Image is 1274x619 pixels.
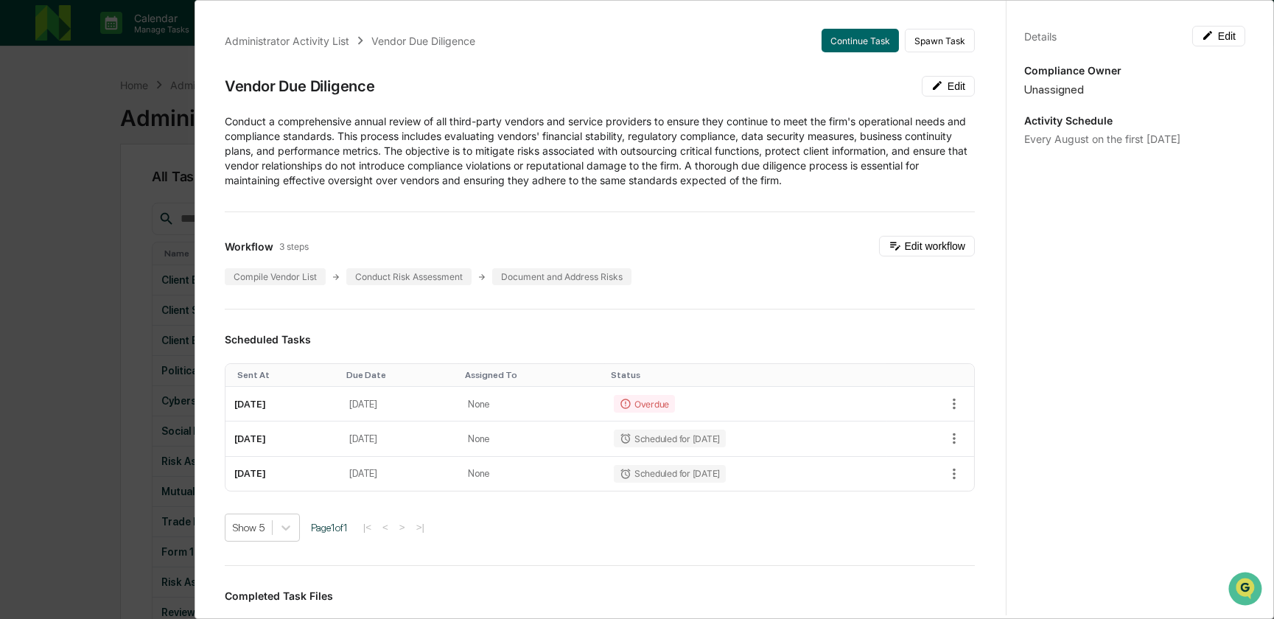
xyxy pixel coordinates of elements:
span: • [122,240,127,252]
span: Page 1 of 1 [311,522,348,534]
button: > [395,521,410,534]
td: [DATE] [340,457,459,491]
div: Vendor Due Diligence [225,77,375,95]
a: 🖐️Preclearance [9,295,101,322]
div: Start new chat [66,113,242,127]
button: < [378,521,393,534]
h3: Completed Task Files [225,590,975,602]
td: [DATE] [225,457,341,491]
button: Edit workflow [879,236,975,256]
div: Toggle SortBy [465,370,599,380]
img: 1746055101610-c473b297-6a78-478c-a979-82029cc54cd1 [15,113,41,139]
div: Unassigned [1024,83,1245,97]
img: 8933085812038_c878075ebb4cc5468115_72.jpg [31,113,57,139]
img: DeeAnn Dempsey (C) [15,186,38,210]
td: None [459,457,605,491]
div: Document and Address Risks [492,268,631,285]
button: Spawn Task [905,29,975,52]
td: None [459,422,605,456]
a: 🗄️Attestations [101,295,189,322]
td: [DATE] [225,387,341,422]
iframe: Open customer support [1227,570,1267,610]
a: 🔎Data Lookup [9,324,99,350]
span: Attestations [122,301,183,316]
span: • [138,200,143,212]
h3: Scheduled Tasks [225,333,975,346]
td: [DATE] [340,387,459,422]
span: Sep 11 [146,200,177,212]
button: Continue Task [822,29,899,52]
div: Every August on the first [DATE] [1024,133,1245,145]
span: [DATE] [130,240,161,252]
span: Preclearance [29,301,95,316]
div: We're offline, we'll be back soon [66,127,209,139]
p: Conduct a comprehensive annual review of all third-party vendors and service providers to ensure ... [225,114,975,188]
div: 🔎 [15,331,27,343]
td: [DATE] [340,422,459,456]
p: How can we help? [15,31,268,55]
button: See all [228,161,268,178]
div: Toggle SortBy [611,370,881,380]
span: 3 steps [279,241,309,252]
div: 🖐️ [15,303,27,315]
img: 1746055101610-c473b297-6a78-478c-a979-82029cc54cd1 [29,241,41,253]
span: Workflow [225,240,273,253]
div: Vendor Due Diligence [371,35,475,47]
span: Data Lookup [29,329,93,344]
img: Jack Rasmussen [15,226,38,250]
span: [PERSON_NAME] (C) [46,200,135,212]
div: Overdue [614,395,675,413]
div: Scheduled for [DATE] [614,465,726,483]
button: |< [359,521,376,534]
div: 🗄️ [107,303,119,315]
div: Scheduled for [DATE] [614,430,726,447]
span: Pylon [147,366,178,377]
div: Conduct Risk Assessment [346,268,472,285]
div: Administrator Activity List [225,35,349,47]
button: Edit [922,76,975,97]
button: Start new chat [251,117,268,135]
div: Toggle SortBy [346,370,453,380]
button: Edit [1192,26,1245,46]
button: >| [412,521,429,534]
span: [PERSON_NAME] [46,240,119,252]
p: Activity Schedule [1024,114,1245,127]
div: Details [1024,30,1057,43]
p: Compliance Owner [1024,64,1245,77]
div: Toggle SortBy [237,370,335,380]
div: Past conversations [15,164,99,175]
div: Compile Vendor List [225,268,326,285]
td: [DATE] [225,422,341,456]
a: Powered byPylon [104,365,178,377]
td: None [459,387,605,422]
